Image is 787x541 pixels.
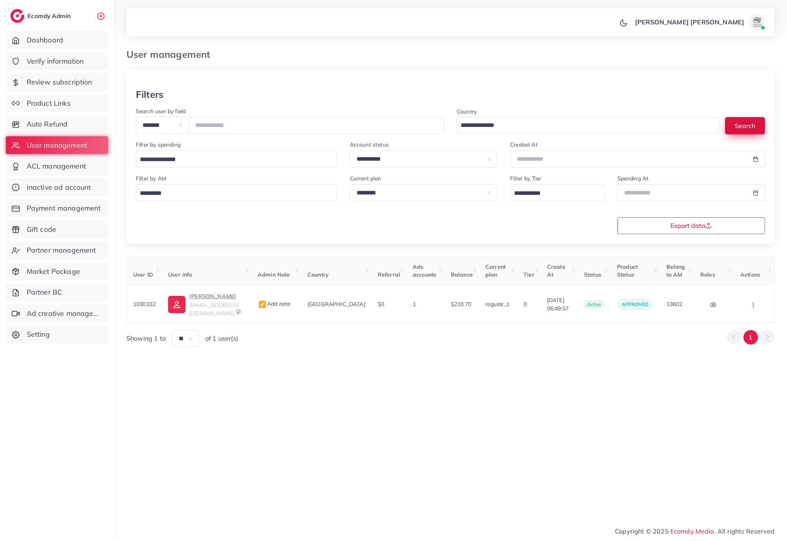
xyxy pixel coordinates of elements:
[457,117,719,133] div: Search for option
[6,241,108,259] a: Partner management
[6,199,108,217] a: Payment management
[27,329,50,339] span: Setting
[27,308,102,319] span: Ad creative management
[27,12,73,20] h2: Ecomdy Admin
[6,325,108,343] a: Setting
[136,150,337,167] div: Search for option
[6,115,108,133] a: Auto Refund
[6,262,108,281] a: Market Package
[27,266,80,277] span: Market Package
[458,119,708,132] input: Search for option
[137,187,327,200] input: Search for option
[136,184,337,201] div: Search for option
[27,77,92,87] span: Review subscription
[10,9,24,23] img: logo
[27,203,101,213] span: Payment management
[6,304,108,323] a: Ad creative management
[749,14,765,30] img: avatar
[510,184,604,201] div: Search for option
[137,154,327,166] input: Search for option
[6,157,108,175] a: ACL management
[27,140,87,150] span: User management
[27,245,96,255] span: Partner management
[6,283,108,301] a: Partner BC
[27,119,68,129] span: Auto Refund
[511,187,594,200] input: Search for option
[6,136,108,154] a: User management
[6,52,108,70] a: Verify information
[635,17,744,27] p: [PERSON_NAME] [PERSON_NAME]
[27,35,63,45] span: Dashboard
[27,161,86,171] span: ACL management
[6,178,108,196] a: Inactive ad account
[27,224,56,235] span: Gift code
[6,31,108,49] a: Dashboard
[631,14,768,30] a: [PERSON_NAME] [PERSON_NAME]avatar
[727,330,774,345] ul: Pagination
[27,182,91,193] span: Inactive ad account
[27,287,62,297] span: Partner BC
[10,9,73,23] a: logoEcomdy Admin
[27,56,84,66] span: Verify information
[27,98,71,108] span: Product Links
[6,73,108,91] a: Review subscription
[743,330,758,345] button: Go to page 1
[6,220,108,238] a: Gift code
[6,94,108,112] a: Product Links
